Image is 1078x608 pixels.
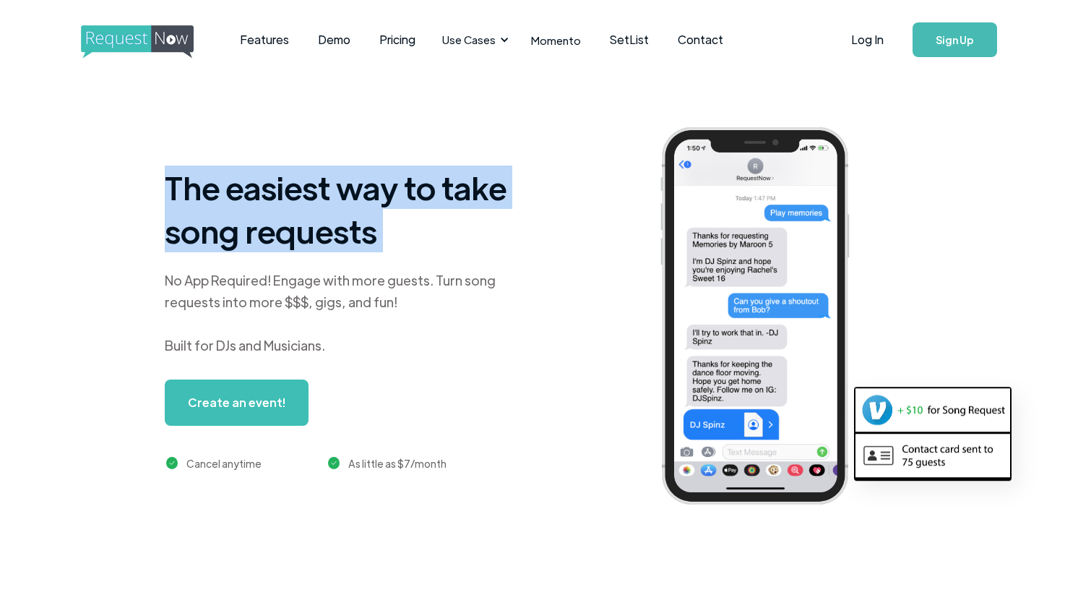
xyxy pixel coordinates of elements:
a: Features [225,17,303,62]
div: Cancel anytime [186,455,262,472]
a: home [81,25,189,54]
a: Sign Up [913,22,997,57]
img: green checkmark [328,457,340,469]
div: As little as $7/month [348,455,447,472]
img: green checkmark [166,457,178,469]
a: Log In [837,14,898,65]
a: Demo [303,17,365,62]
a: Create an event! [165,380,309,426]
div: No App Required! Engage with more guests. Turn song requests into more $$$, gigs, and fun! Built ... [165,270,526,356]
iframe: LiveChat chat widget [875,562,1078,608]
div: Use Cases [442,32,496,48]
img: contact card example [855,434,1010,477]
a: Contact [663,17,738,62]
div: Use Cases [434,17,513,62]
h1: The easiest way to take song requests [165,166,526,252]
img: requestnow logo [81,25,220,59]
a: SetList [595,17,663,62]
a: Momento [517,19,595,61]
img: venmo screenshot [855,388,1010,432]
img: iphone screenshot [644,117,888,520]
a: Pricing [365,17,430,62]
